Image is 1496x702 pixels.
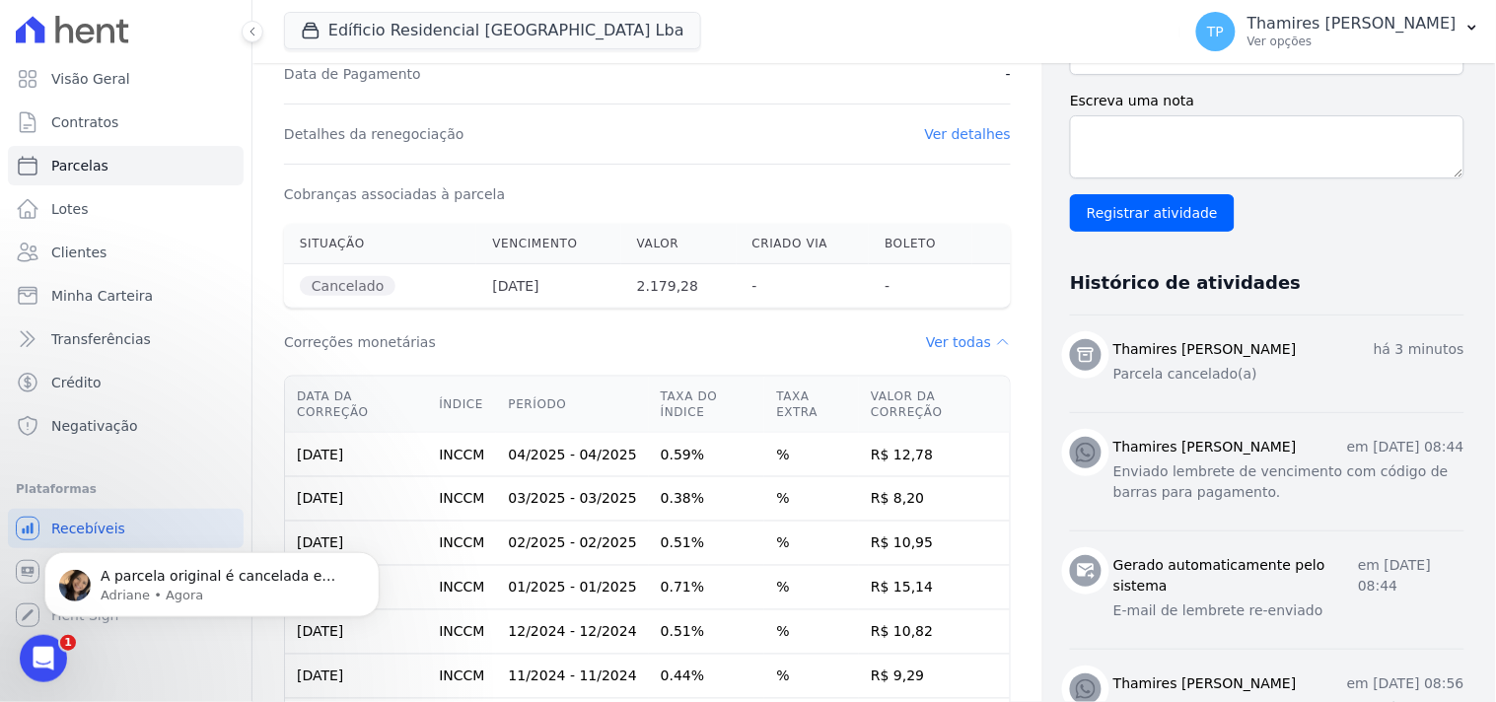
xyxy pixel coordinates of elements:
[621,224,737,264] th: Valor
[300,276,395,296] span: Cancelado
[1247,14,1457,34] p: Thamires [PERSON_NAME]
[8,146,244,185] a: Parcelas
[764,377,859,433] th: Taxa extra
[1006,64,1011,84] dd: -
[1113,600,1464,621] p: E-mail de lembrete re-enviado
[285,477,427,522] td: [DATE]
[8,509,244,548] a: Recebíveis
[1113,461,1464,503] p: Enviado lembrete de vencimento com código de barras para pagamento.
[285,433,427,477] td: [DATE]
[8,189,244,229] a: Lotes
[427,433,496,477] td: INCCM
[925,126,1012,142] a: Ver detalhes
[859,655,1010,699] td: R$ 9,29
[8,363,244,402] a: Crédito
[496,655,648,699] td: 11/2024 - 11/2024
[1113,339,1297,360] h3: Thamires [PERSON_NAME]
[737,224,870,264] th: Criado via
[8,233,244,272] a: Clientes
[1113,555,1358,597] h3: Gerado automaticamente pelo sistema
[8,59,244,99] a: Visão Geral
[649,377,765,433] th: Taxa do índice
[621,264,737,309] th: 2.179,28
[1247,34,1457,49] p: Ver opções
[60,635,76,651] span: 1
[496,566,648,610] td: 01/2025 - 01/2025
[1358,555,1464,597] p: em [DATE] 08:44
[764,522,859,566] td: %
[284,64,421,84] dt: Data de Pagamento
[1070,194,1235,232] input: Registrar atividade
[496,377,648,433] th: Período
[51,156,108,175] span: Parcelas
[649,610,765,655] td: 0.51%
[1113,364,1464,385] p: Parcela cancelado(a)
[427,655,496,699] td: INCCM
[16,477,236,501] div: Plataformas
[8,406,244,446] a: Negativação
[284,332,436,352] h3: Correções monetárias
[649,566,765,610] td: 0.71%
[284,224,476,264] th: Situação
[496,610,648,655] td: 12/2024 - 12/2024
[427,477,496,522] td: INCCM
[427,610,496,655] td: INCCM
[1347,437,1464,457] p: em [DATE] 08:44
[649,655,765,699] td: 0.44%
[51,112,118,132] span: Contratos
[649,433,765,477] td: 0.59%
[8,103,244,142] a: Contratos
[1070,91,1464,111] label: Escreva uma nota
[764,433,859,477] td: %
[1113,673,1297,694] h3: Thamires [PERSON_NAME]
[1113,437,1297,457] h3: Thamires [PERSON_NAME]
[476,224,620,264] th: Vencimento
[285,377,427,433] th: Data da correção
[649,522,765,566] td: 0.51%
[427,566,496,610] td: INCCM
[427,377,496,433] th: Índice
[427,522,496,566] td: INCCM
[859,610,1010,655] td: R$ 10,82
[859,522,1010,566] td: R$ 10,95
[496,477,648,522] td: 03/2025 - 03/2025
[1207,25,1224,38] span: TP
[764,566,859,610] td: %
[8,552,244,592] a: Conta Hent
[764,610,859,655] td: %
[1180,4,1496,59] button: TP Thamires [PERSON_NAME] Ver opções
[8,319,244,359] a: Transferências
[1374,339,1464,360] p: há 3 minutos
[764,655,859,699] td: %
[649,477,765,522] td: 0.38%
[8,276,244,316] a: Minha Carteira
[926,332,1011,352] dd: Ver todas
[20,635,67,682] iframe: Intercom live chat
[51,199,89,219] span: Lotes
[1070,271,1301,295] h3: Histórico de atividades
[51,416,138,436] span: Negativação
[859,377,1010,433] th: Valor da correção
[284,124,464,144] dt: Detalhes da renegociação
[51,286,153,306] span: Minha Carteira
[496,433,648,477] td: 04/2025 - 04/2025
[51,373,102,392] span: Crédito
[285,655,427,699] td: [DATE]
[869,224,971,264] th: Boleto
[859,477,1010,522] td: R$ 8,20
[284,184,505,204] dt: Cobranças associadas à parcela
[15,511,409,649] iframe: Intercom notifications mensagem
[859,433,1010,477] td: R$ 12,78
[51,329,151,349] span: Transferências
[869,264,971,309] th: -
[1347,673,1464,694] p: em [DATE] 08:56
[51,69,130,89] span: Visão Geral
[284,12,701,49] button: Edíficio Residencial [GEOGRAPHIC_DATA] Lba
[51,243,107,262] span: Clientes
[764,477,859,522] td: %
[737,264,870,309] th: -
